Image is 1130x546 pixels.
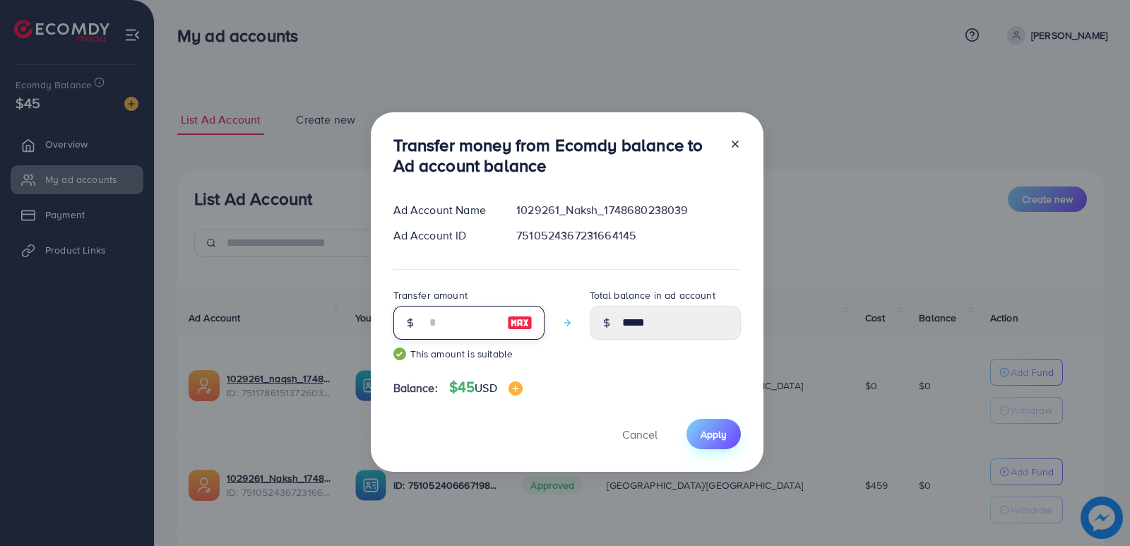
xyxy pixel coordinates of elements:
button: Cancel [605,419,675,449]
div: 1029261_Naksh_1748680238039 [505,202,751,218]
span: Cancel [622,427,658,442]
small: This amount is suitable [393,347,545,361]
img: image [507,314,533,331]
button: Apply [686,419,741,449]
label: Total balance in ad account [590,288,715,302]
div: Ad Account Name [382,202,506,218]
h4: $45 [449,379,523,396]
span: USD [475,380,496,396]
div: Ad Account ID [382,227,506,244]
img: guide [393,348,406,360]
h3: Transfer money from Ecomdy balance to Ad account balance [393,135,718,176]
img: image [509,381,523,396]
span: Apply [701,427,727,441]
label: Transfer amount [393,288,468,302]
div: 7510524367231664145 [505,227,751,244]
span: Balance: [393,380,438,396]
